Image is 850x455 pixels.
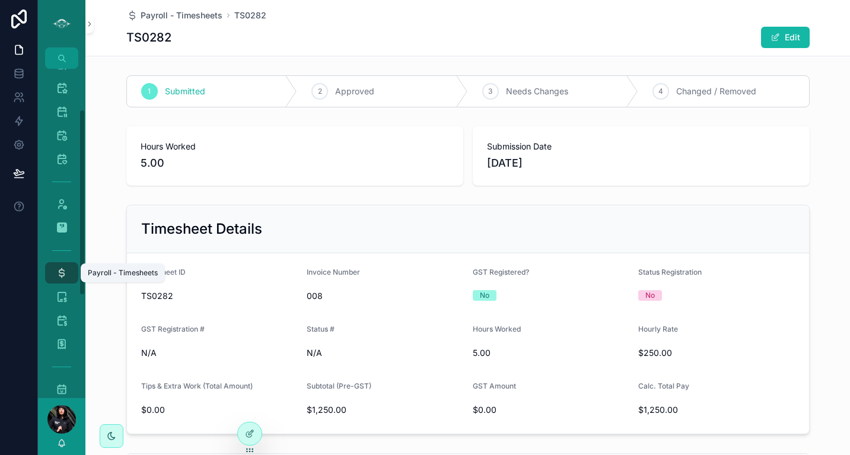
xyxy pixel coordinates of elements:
a: TS0282 [234,9,266,21]
span: 2 [318,87,322,96]
span: Status # [307,324,335,333]
span: $0.00 [473,404,629,416]
span: 5.00 [141,155,449,171]
img: App logo [52,14,71,33]
a: Payroll - Timesheets [126,9,222,21]
span: $1,250.00 [307,404,463,416]
span: Approved [335,85,374,97]
h2: Timesheet Details [141,219,262,238]
span: 1 [148,87,151,96]
h1: TS0282 [126,29,171,46]
span: Submission Date [487,141,795,152]
button: Edit [761,27,810,48]
span: N/A [141,347,298,359]
span: N/A [307,347,463,359]
span: 5.00 [473,347,629,359]
span: Payroll - Timesheets [141,9,222,21]
span: GST Registered? [473,268,529,276]
span: Needs Changes [506,85,568,97]
span: $1,250.00 [638,404,795,416]
span: GST Registration # [141,324,205,333]
span: Submitted [165,85,205,97]
span: Status Registration [638,268,702,276]
span: Tips & Extra Work (Total Amount) [141,381,253,390]
span: Changed / Removed [676,85,756,97]
span: [DATE] [487,155,795,171]
span: Hours Worked [141,141,449,152]
span: 008 [307,290,463,302]
div: No [645,290,655,301]
span: Invoice Number [307,268,360,276]
span: 4 [658,87,663,96]
span: $250.00 [638,347,795,359]
span: Calc. Total Pay [638,381,689,390]
div: Payroll - Timesheets [88,268,158,278]
span: TS0282 [141,290,298,302]
div: scrollable content [38,69,85,398]
span: GST Amount [473,381,516,390]
span: Hours Worked [473,324,521,333]
span: 3 [488,87,492,96]
div: No [480,290,489,301]
span: Hourly Rate [638,324,678,333]
span: $0.00 [141,404,298,416]
span: Subtotal (Pre-GST) [307,381,371,390]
